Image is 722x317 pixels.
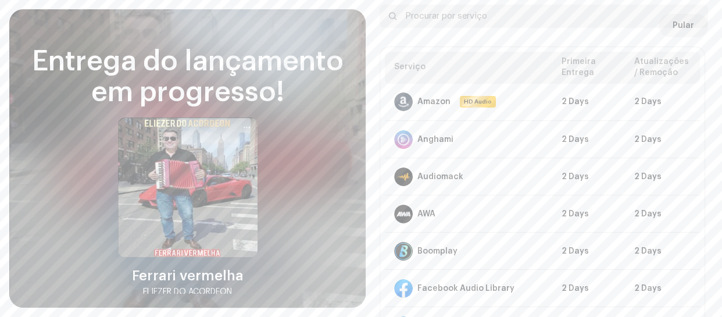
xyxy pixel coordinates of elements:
th: Atualizações / Remoção [625,52,700,84]
span: HD Audio [461,97,495,106]
div: Ferrari vermelha [132,266,244,285]
td: 2 Days [625,195,700,233]
div: Amazon [417,97,451,106]
td: 2 Days [625,233,700,270]
div: ELIEZER DO ACORDEON [143,285,232,299]
input: Procurar por serviço [380,5,708,28]
td: 2 Days [552,84,625,121]
td: 2 Days [625,121,700,158]
div: Audiomack [417,172,463,181]
td: 2 Days [552,195,625,233]
td: 2 Days [625,270,700,307]
td: 2 Days [625,158,700,195]
th: Primeira Entrega [552,52,625,84]
td: 2 Days [552,121,625,158]
div: Boomplay [417,247,457,256]
div: AWA [417,209,435,219]
div: Entrega do lançamento em progresso! [23,47,352,108]
td: 2 Days [552,233,625,270]
img: 12d55613-a2f8-46f2-8c54-12ca07b16027 [118,117,258,257]
td: 2 Days [552,270,625,307]
td: 2 Days [625,84,700,121]
div: Anghami [417,135,453,144]
div: Facebook Audio Library [417,284,514,293]
th: Serviço [385,52,552,84]
td: 2 Days [552,158,625,195]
